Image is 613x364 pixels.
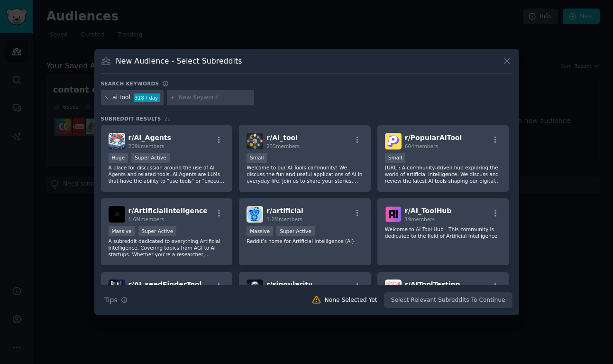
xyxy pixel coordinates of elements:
img: PopularAiTool [385,133,402,149]
div: Super Active [138,226,177,236]
img: AI_Agents [109,133,125,149]
img: singularity [247,280,263,296]
img: AI_seedFinderTool [109,280,125,296]
img: AI_tool [247,133,263,149]
span: 1.6M members [128,216,165,222]
span: 1.2M members [266,216,302,222]
div: Small [385,153,405,163]
span: Subreddit Results [101,115,161,122]
div: Massive [247,226,273,236]
div: None Selected Yet [325,296,377,305]
div: Massive [109,226,135,236]
span: r/ artificial [266,207,303,215]
div: ai tool [112,93,130,102]
span: r/ singularity [266,280,312,288]
p: [URL]: A community-driven hub exploring the world of artificial intelligence. We discuss and revi... [385,164,502,184]
div: Huge [109,153,128,163]
span: r/ AIToolTesting [405,280,460,288]
span: 604 members [405,143,438,149]
img: artificial [247,206,263,223]
h3: New Audience - Select Subreddits [116,56,242,66]
div: Super Active [131,153,170,163]
p: A place for discussion around the use of AI Agents and related tools. AI Agents are LLMs that hav... [109,164,225,184]
span: 22 [165,116,171,121]
span: 209k members [128,143,165,149]
span: r/ ArtificialInteligence [128,207,208,215]
span: r/ AI_tool [266,134,298,141]
span: 235 members [266,143,300,149]
span: 19 members [405,216,435,222]
div: Super Active [276,226,315,236]
span: r/ PopularAiTool [405,134,462,141]
div: Small [247,153,267,163]
div: 318 / day [134,93,160,102]
span: r/ AI_ToolHub [405,207,452,215]
span: Tips [104,295,118,305]
img: AI_ToolHub [385,206,402,223]
p: A subreddit dedicated to everything Artificial Intelligence. Covering topics from AGI to AI start... [109,238,225,258]
img: AIToolTesting [385,280,402,296]
input: New Keyword [179,93,251,102]
h3: Search keywords [101,80,159,87]
p: Welcome to AI Tool Hub - This community is dedicated to the field of Artificial Intelligence. [385,226,502,239]
span: r/ AI_seedFinderTool [128,280,202,288]
button: Tips [101,292,131,308]
span: r/ AI_Agents [128,134,171,141]
img: ArtificialInteligence [109,206,125,223]
p: Welcome to our AI Tools community! We discuss the fun and useful applications of AI in everyday l... [247,164,363,184]
p: Reddit’s home for Artificial Intelligence (AI) [247,238,363,244]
